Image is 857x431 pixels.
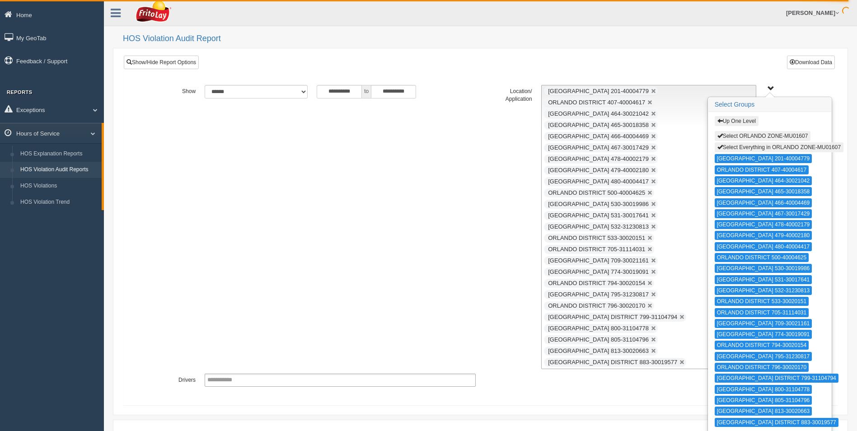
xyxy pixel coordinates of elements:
[16,194,102,211] a: HOS Violation Trend
[715,176,812,185] button: [GEOGRAPHIC_DATA] 464-30021042
[548,257,649,264] span: [GEOGRAPHIC_DATA] 709-30021161
[715,142,843,152] button: Select Everything in ORLANDO ZONE-MU01607
[715,374,838,383] button: [GEOGRAPHIC_DATA] DISTRICT 799-31104794
[715,341,809,350] button: ORLANDO DISTRICT 794-30020154
[715,275,812,284] button: [GEOGRAPHIC_DATA] 531-30017641
[548,336,649,343] span: [GEOGRAPHIC_DATA] 805-31104796
[16,178,102,194] a: HOS Violations
[144,85,200,96] label: Show
[480,85,536,103] label: Location/ Application
[548,325,649,332] span: [GEOGRAPHIC_DATA] 800-31104778
[124,56,199,69] a: Show/Hide Report Options
[715,131,811,141] button: Select ORLANDO ZONE-MU01607
[548,144,649,151] span: [GEOGRAPHIC_DATA] 467-30017429
[548,212,649,219] span: [GEOGRAPHIC_DATA] 531-30017641
[548,291,649,298] span: [GEOGRAPHIC_DATA] 795-31230817
[548,110,649,117] span: [GEOGRAPHIC_DATA] 464-30021042
[548,178,649,185] span: [GEOGRAPHIC_DATA] 480-40004417
[715,116,759,126] button: Up One Level
[548,314,677,320] span: [GEOGRAPHIC_DATA] DISTRICT 799-31104794
[548,155,649,162] span: [GEOGRAPHIC_DATA] 478-40002179
[715,253,809,262] button: ORLANDO DISTRICT 500-40004625
[548,99,645,106] span: ORLANDO DISTRICT 407-40004617
[548,359,677,365] span: [GEOGRAPHIC_DATA] DISTRICT 883-30019577
[715,330,812,339] button: [GEOGRAPHIC_DATA] 774-30019091
[715,165,809,174] button: ORLANDO DISTRICT 407-40004617
[548,234,645,241] span: ORLANDO DISTRICT 533-30020151
[16,146,102,162] a: HOS Explanation Reports
[715,418,838,427] button: [GEOGRAPHIC_DATA] DISTRICT 883-30019577
[715,209,812,218] button: [GEOGRAPHIC_DATA] 467-30017429
[715,308,809,317] button: ORLANDO DISTRICT 705-31114031
[548,223,649,230] span: [GEOGRAPHIC_DATA] 532-31230813
[715,407,812,416] button: [GEOGRAPHIC_DATA] 813-30020663
[715,319,812,328] button: [GEOGRAPHIC_DATA] 709-30021161
[715,352,812,361] button: [GEOGRAPHIC_DATA] 795-31230817
[715,396,812,405] button: [GEOGRAPHIC_DATA] 805-31104796
[715,220,812,229] button: [GEOGRAPHIC_DATA] 478-40002179
[715,363,809,372] button: ORLANDO DISTRICT 796-30020170
[715,264,812,273] button: [GEOGRAPHIC_DATA] 530-30019986
[548,189,645,196] span: ORLANDO DISTRICT 500-40004625
[715,231,812,240] button: [GEOGRAPHIC_DATA] 479-40002180
[708,98,831,112] h3: Select Groups
[715,286,812,295] button: [GEOGRAPHIC_DATA] 532-31230813
[715,385,812,394] button: [GEOGRAPHIC_DATA] 800-31104778
[548,268,649,275] span: [GEOGRAPHIC_DATA] 774-30019091
[715,198,812,207] button: [GEOGRAPHIC_DATA] 466-40004469
[548,302,645,309] span: ORLANDO DISTRICT 796-30020170
[123,34,848,43] h2: HOS Violation Audit Report
[787,56,835,69] button: Download Data
[715,242,812,251] button: [GEOGRAPHIC_DATA] 480-40004417
[144,374,200,384] label: Drivers
[548,88,649,94] span: [GEOGRAPHIC_DATA] 201-40004779
[548,280,645,286] span: ORLANDO DISTRICT 794-30020154
[548,122,649,128] span: [GEOGRAPHIC_DATA] 465-30018358
[548,167,649,173] span: [GEOGRAPHIC_DATA] 479-40002180
[715,297,809,306] button: ORLANDO DISTRICT 533-30020151
[548,246,645,253] span: ORLANDO DISTRICT 705-31114031
[548,347,649,354] span: [GEOGRAPHIC_DATA] 813-30020663
[715,187,812,196] button: [GEOGRAPHIC_DATA] 465-30018358
[548,133,649,140] span: [GEOGRAPHIC_DATA] 466-40004469
[16,162,102,178] a: HOS Violation Audit Reports
[548,201,649,207] span: [GEOGRAPHIC_DATA] 530-30019986
[362,85,371,98] span: to
[715,154,812,163] button: [GEOGRAPHIC_DATA] 201-40004779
